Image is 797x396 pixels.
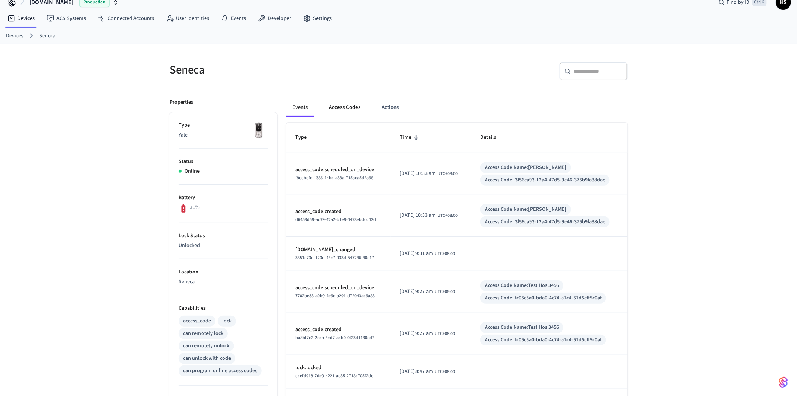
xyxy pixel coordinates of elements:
span: d6453d59-ac99-42a2-b1e9-4473ebdcc42d [295,216,376,223]
div: Access Code: fc05c5a0-bda0-4c74-a1c4-51d5cff5c0af [485,336,602,344]
a: Devices [2,12,41,25]
a: Settings [297,12,338,25]
p: Online [185,167,200,175]
p: Seneca [179,278,268,286]
img: SeamLogoGradient.69752ec5.svg [779,376,788,388]
span: 7702be33-a0b9-4e6c-a291-d72043ac6a83 [295,293,375,299]
div: Asia/Singapore [400,170,458,178]
span: [DATE] 9:31 am [400,250,433,258]
p: Unlocked [179,242,268,250]
p: Properties [169,98,193,106]
p: [DOMAIN_NAME]_changed [295,246,382,254]
div: Asia/Singapore [400,212,458,219]
a: User Identities [160,12,215,25]
span: Type [295,132,316,143]
p: Battery [179,194,268,202]
span: f9ccbefc-1386-44bc-a33a-715aca5d2a68 [295,175,373,181]
div: Asia/Singapore [400,330,455,338]
div: Access Code Name: Test Hos 3456 [485,282,559,290]
span: UTC+08:00 [435,330,455,337]
img: Yale Assure Touchscreen Wifi Smart Lock, Satin Nickel, Front [249,121,268,140]
p: access_code.scheduled_on_device [295,284,382,292]
button: Access Codes [323,98,366,117]
div: Access Code: 3f56ca93-12a4-47d5-9e46-375b9fa38dae [485,218,605,226]
a: Events [215,12,252,25]
p: lock.locked [295,364,382,372]
span: Details [480,132,506,143]
p: access_code.scheduled_on_device [295,166,382,174]
p: Type [179,121,268,129]
div: can program online access codes [183,367,257,375]
span: UTC+08:00 [437,212,458,219]
span: UTC+08:00 [437,170,458,177]
a: Seneca [39,32,55,40]
span: UTC+08:00 [435,250,455,257]
p: Location [179,268,268,276]
span: 3351c73d-123d-44c7-933d-547246f40c17 [295,255,374,261]
div: ant example [286,98,628,117]
div: Access Code Name: [PERSON_NAME] [485,206,566,213]
div: Asia/Singapore [400,368,455,376]
span: ba8bf7c2-2eca-4cd7-acb0-0f23d1130cd2 [295,335,374,341]
p: Yale [179,131,268,139]
div: can remotely lock [183,330,223,338]
div: Access Code Name: [PERSON_NAME] [485,164,566,172]
div: Asia/Singapore [400,288,455,296]
div: Access Code: fc05c5a0-bda0-4c74-a1c4-51d5cff5c0af [485,294,602,302]
div: Access Code: 3f56ca93-12a4-47d5-9e46-375b9fa38dae [485,176,605,184]
button: Events [286,98,314,117]
div: can unlock with code [183,355,231,362]
p: Status [179,158,268,166]
div: Access Code Name: Test Hos 3456 [485,324,559,332]
p: access_code.created [295,326,382,334]
a: Connected Accounts [92,12,160,25]
a: Devices [6,32,23,40]
button: Actions [376,98,405,117]
span: [DATE] 8:47 am [400,368,433,376]
span: [DATE] 9:27 am [400,330,433,338]
span: UTC+08:00 [435,368,455,375]
a: ACS Systems [41,12,92,25]
p: Lock Status [179,232,268,240]
span: UTC+08:00 [435,289,455,295]
span: [DATE] 10:33 am [400,212,436,219]
p: Capabilities [179,304,268,312]
span: [DATE] 9:27 am [400,288,433,296]
span: Time [400,132,421,143]
p: access_code.created [295,208,382,216]
a: Developer [252,12,297,25]
span: ccefd918-7de9-4221-ac35-2718c705f2de [295,373,373,379]
div: can remotely unlock [183,342,229,350]
p: 31% [190,204,200,212]
span: [DATE] 10:33 am [400,170,436,178]
div: access_code [183,317,211,325]
h5: Seneca [169,62,394,78]
div: Asia/Singapore [400,250,455,258]
div: lock [222,317,232,325]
